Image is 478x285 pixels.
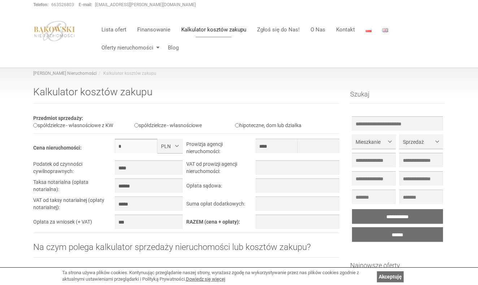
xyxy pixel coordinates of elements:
input: hipoteczne, dom lub działka [235,123,239,128]
b: RAZEM (cena + opłaty): [186,219,240,225]
input: spółdzielcze - własnościowe z KW [33,123,38,128]
td: Opłata sądowa: [186,178,256,197]
a: Blog [162,40,179,55]
a: Akceptuję [377,271,404,282]
h2: Na czym polega kalkulator sprzedaży nieruchomości lub kosztów zakupu? [33,242,339,258]
b: Cena nieruchomości: [33,145,82,151]
a: [PERSON_NAME] Nieruchomości [33,71,97,76]
img: Polski [366,28,371,32]
a: Kontakt [331,22,360,37]
a: Zgłoś się do Nas! [252,22,305,37]
img: English [382,28,388,32]
a: Dowiedz się więcej [186,276,225,282]
label: hipoteczne, dom lub działka [235,122,301,128]
div: Ta strona używa plików cookies. Kontynuując przeglądanie naszej strony, wyrażasz zgodę na wykorzy... [62,269,373,283]
h3: Szukaj [350,91,445,104]
strong: E-mail: [79,2,92,7]
td: Prowizja agencji nieruchomości: [186,139,256,160]
label: spółdzielcze - własnościowe z KW [33,122,113,128]
span: Mieszkanie [356,138,387,146]
li: Kalkulator kosztów zakupu [97,70,156,77]
td: VAT od prowizji agencji nieruchomości: [186,160,256,178]
a: O Nas [305,22,331,37]
a: Lista ofert [96,22,132,37]
span: PLN [161,143,174,150]
td: Podatek od czynności cywilnoprawnych: [33,160,115,178]
h3: Najnowsze oferty [350,262,445,275]
td: Suma opłat dodatkowych: [186,197,256,215]
button: PLN [157,139,183,153]
button: Sprzedaż [399,134,443,149]
td: Opłata za wniosek (+ VAT) [33,215,115,233]
b: Przedmiot sprzedaży: [33,115,83,121]
label: spółdzielcze - własnościowe [134,122,202,128]
span: Sprzedaż [403,138,434,146]
h1: Kalkulator kosztów zakupu [33,87,339,104]
a: Kalkulator kosztów zakupu [176,22,252,37]
a: 663526803 [51,2,74,7]
a: Oferty nieruchomości [96,40,162,55]
button: Mieszkanie [352,134,396,149]
strong: Telefon: [33,2,48,7]
input: spółdzielcze - własnościowe [134,123,139,128]
td: Taksa notarialna (opłata notarialna): [33,178,115,197]
img: logo [33,21,76,42]
a: [EMAIL_ADDRESS][PERSON_NAME][DOMAIN_NAME] [95,2,196,7]
a: Finansowanie [132,22,176,37]
td: VAT od taksy notarialnej (opłaty notarialnej): [33,197,115,215]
